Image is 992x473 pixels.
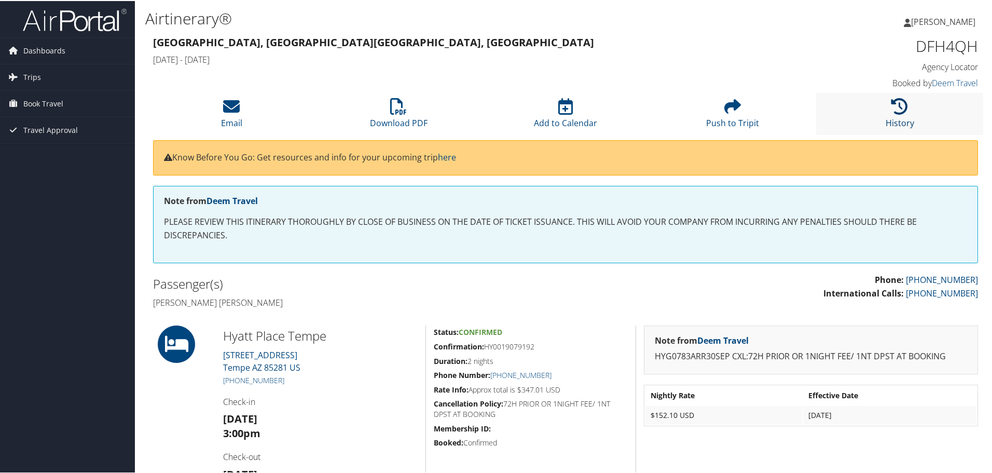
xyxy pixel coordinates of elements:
strong: Note from [655,334,749,345]
h4: Booked by [783,76,978,88]
strong: Confirmation: [434,341,484,350]
span: Trips [23,63,41,89]
strong: Duration: [434,355,467,365]
strong: Rate Info: [434,384,469,394]
td: [DATE] [803,405,976,424]
a: [PHONE_NUMBER] [490,369,552,379]
th: Effective Date [803,385,976,404]
a: [STREET_ADDRESS]Tempe AZ 85281 US [223,348,300,372]
a: Push to Tripit [706,103,759,128]
a: [PERSON_NAME] [904,5,986,36]
strong: Note from [164,194,258,206]
strong: Membership ID: [434,423,491,433]
p: HYG0783ARR30SEP CXL:72H PRIOR OR 1NIGHT FEE/ 1NT DPST AT BOOKING [655,349,967,362]
strong: [GEOGRAPHIC_DATA], [GEOGRAPHIC_DATA] [GEOGRAPHIC_DATA], [GEOGRAPHIC_DATA] [153,34,594,48]
a: here [438,151,456,162]
h5: Approx total is $347.01 USD [434,384,628,394]
h5: Confirmed [434,437,628,447]
p: Know Before You Go: Get resources and info for your upcoming trip [164,150,967,164]
span: Dashboards [23,37,65,63]
th: Nightly Rate [645,385,802,404]
h5: 72H PRIOR OR 1NIGHT FEE/ 1NT DPST AT BOOKING [434,398,628,418]
h4: Check-in [223,395,418,407]
a: Download PDF [370,103,428,128]
span: Book Travel [23,90,63,116]
h1: Airtinerary® [145,7,706,29]
a: Deem Travel [932,76,978,88]
h5: 2 nights [434,355,628,366]
p: PLEASE REVIEW THIS ITINERARY THOROUGHLY BY CLOSE OF BUSINESS ON THE DATE OF TICKET ISSUANCE. THIS... [164,214,967,241]
a: [PHONE_NUMBER] [223,374,284,384]
a: Email [221,103,242,128]
strong: Booked: [434,437,463,447]
strong: Phone: [875,273,904,285]
td: $152.10 USD [645,405,802,424]
a: History [886,103,914,128]
h4: Agency Locator [783,60,978,72]
h4: Check-out [223,450,418,462]
a: [PHONE_NUMBER] [906,273,978,285]
a: Deem Travel [206,194,258,206]
a: Deem Travel [697,334,749,345]
h1: DFH4QH [783,34,978,56]
strong: Status: [434,326,459,336]
h2: Hyatt Place Tempe [223,326,418,344]
span: [PERSON_NAME] [911,15,975,26]
h5: HY0019079192 [434,341,628,351]
strong: Cancellation Policy: [434,398,503,408]
img: airportal-logo.png [23,7,127,31]
h4: [PERSON_NAME] [PERSON_NAME] [153,296,558,307]
span: Confirmed [459,326,502,336]
h2: Passenger(s) [153,274,558,292]
h4: [DATE] - [DATE] [153,53,768,64]
strong: Phone Number: [434,369,490,379]
span: Travel Approval [23,116,78,142]
strong: International Calls: [823,287,904,298]
a: [PHONE_NUMBER] [906,287,978,298]
strong: 3:00pm [223,425,260,439]
strong: [DATE] [223,411,257,425]
a: Add to Calendar [534,103,597,128]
